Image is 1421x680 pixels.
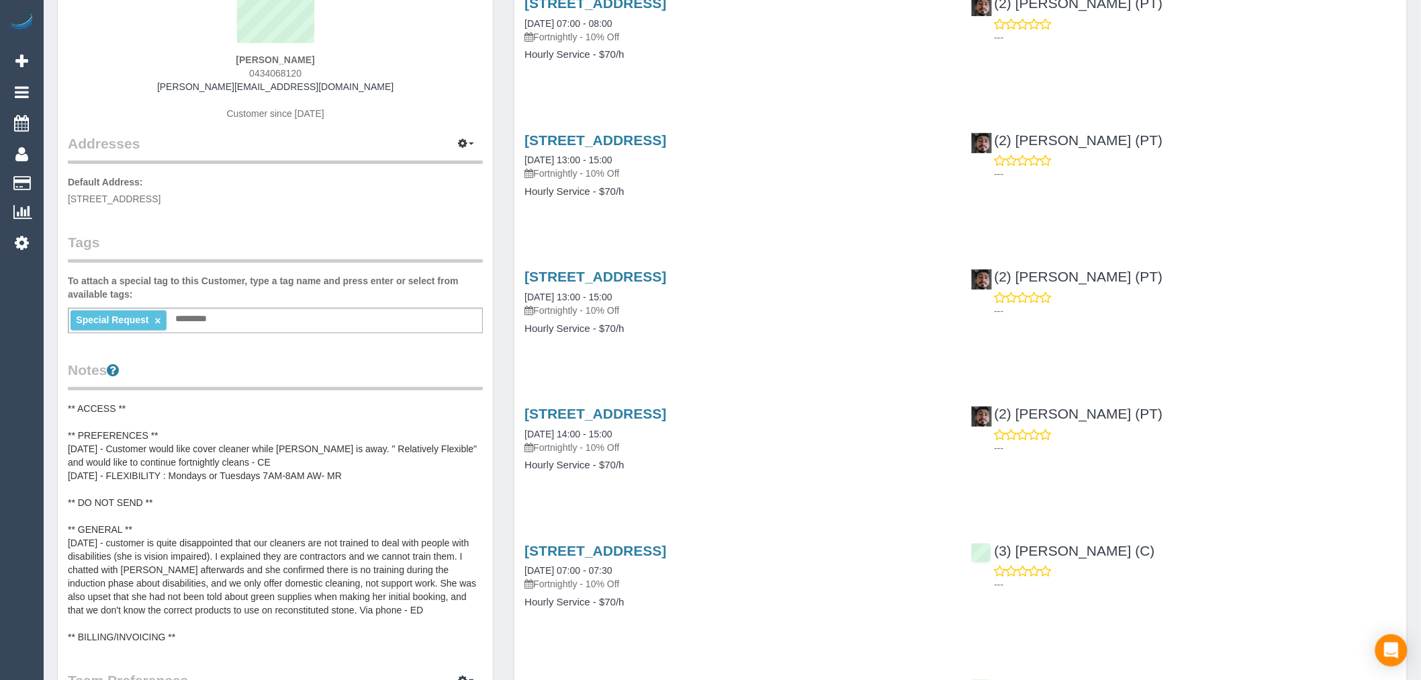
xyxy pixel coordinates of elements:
[68,360,483,390] legend: Notes
[524,406,666,421] a: [STREET_ADDRESS]
[68,402,483,644] pre: ** ACCESS ** ** PREFERENCES ** [DATE] - Customer would like cover cleaner while [PERSON_NAME] is ...
[995,441,1397,455] p: ---
[68,274,483,301] label: To attach a special tag to this Customer, type a tag name and press enter or select from availabl...
[524,543,666,558] a: [STREET_ADDRESS]
[524,304,950,317] p: Fortnightly - 10% Off
[524,577,950,591] p: Fortnightly - 10% Off
[524,167,950,180] p: Fortnightly - 10% Off
[524,292,612,302] a: [DATE] 13:00 - 15:00
[972,269,992,290] img: (2) Reggy Cogulet (PT)
[524,429,612,439] a: [DATE] 14:00 - 15:00
[524,30,950,44] p: Fortnightly - 10% Off
[1375,634,1408,667] div: Open Intercom Messenger
[249,68,302,79] span: 0434068120
[524,460,950,471] h4: Hourly Service - $70/h
[524,132,666,148] a: [STREET_ADDRESS]
[68,232,483,263] legend: Tags
[524,323,950,335] h4: Hourly Service - $70/h
[154,315,161,327] a: ×
[524,49,950,60] h4: Hourly Service - $70/h
[971,406,1163,421] a: (2) [PERSON_NAME] (PT)
[157,81,394,92] a: [PERSON_NAME][EMAIL_ADDRESS][DOMAIN_NAME]
[236,54,314,65] strong: [PERSON_NAME]
[995,31,1397,44] p: ---
[524,441,950,454] p: Fortnightly - 10% Off
[972,133,992,153] img: (2) Reggy Cogulet (PT)
[524,155,612,165] a: [DATE] 13:00 - 15:00
[971,543,1155,558] a: (3) [PERSON_NAME] (C)
[68,194,161,204] span: [STREET_ADDRESS]
[995,304,1397,318] p: ---
[227,108,324,119] span: Customer since [DATE]
[68,175,143,189] label: Default Address:
[971,132,1163,148] a: (2) [PERSON_NAME] (PT)
[8,13,35,32] img: Automaid Logo
[524,269,666,284] a: [STREET_ADDRESS]
[995,578,1397,591] p: ---
[76,314,148,325] span: Special Request
[524,18,612,29] a: [DATE] 07:00 - 08:00
[972,407,992,427] img: (2) Reggy Cogulet (PT)
[524,186,950,198] h4: Hourly Service - $70/h
[995,167,1397,181] p: ---
[524,597,950,608] h4: Hourly Service - $70/h
[971,269,1163,284] a: (2) [PERSON_NAME] (PT)
[524,565,612,576] a: [DATE] 07:00 - 07:30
